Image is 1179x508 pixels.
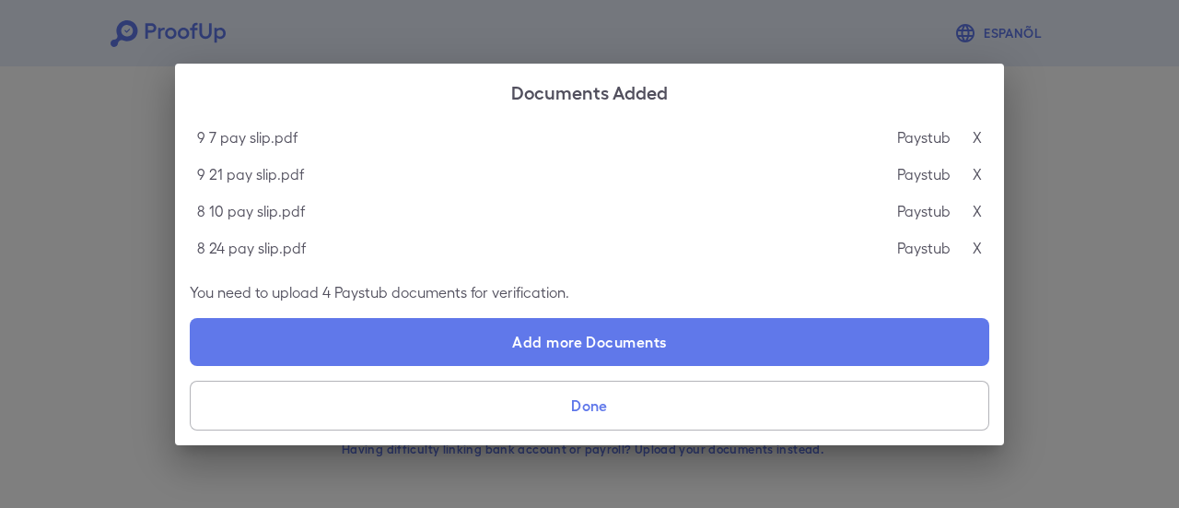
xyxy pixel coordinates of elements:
p: Paystub [897,200,951,222]
button: Done [190,381,989,431]
h2: Documents Added [175,64,1004,119]
p: You need to upload 4 Paystub documents for verification. [190,281,989,303]
p: 8 10 pay slip.pdf [197,200,305,222]
p: 9 7 pay slip.pdf [197,126,298,148]
p: Paystub [897,237,951,259]
p: 9 21 pay slip.pdf [197,163,304,185]
p: X [973,237,982,259]
p: Paystub [897,163,951,185]
p: Paystub [897,126,951,148]
p: X [973,200,982,222]
p: X [973,126,982,148]
label: Add more Documents [190,318,989,366]
p: 8 24 pay slip.pdf [197,237,306,259]
p: X [973,163,982,185]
